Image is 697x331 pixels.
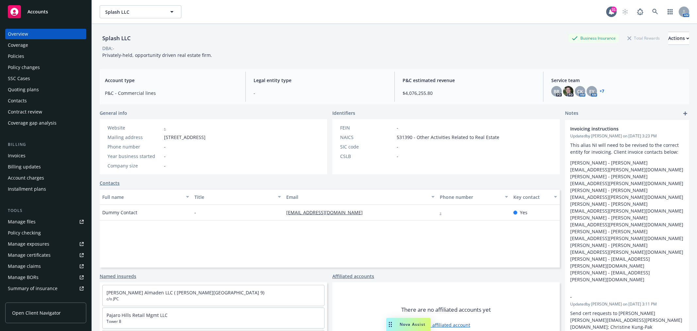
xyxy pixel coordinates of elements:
[8,228,41,238] div: Policy checking
[570,142,684,155] p: This alias NI will need to be revised to the correct entity for invoicing. Client invoice contact...
[577,88,583,95] span: CK
[100,110,127,116] span: General info
[397,124,398,131] span: -
[511,189,560,205] button: Key contact
[8,173,44,183] div: Account charges
[108,134,161,141] div: Mailing address
[8,96,27,106] div: Contacts
[649,5,662,18] a: Search
[108,162,161,169] div: Company size
[589,88,594,95] span: EY
[8,40,28,50] div: Coverage
[8,51,24,61] div: Policies
[340,134,394,141] div: NAICS
[570,125,667,132] span: Invoicing instructions
[286,209,368,216] a: [EMAIL_ADDRESS][DOMAIN_NAME]
[8,217,36,227] div: Manage files
[8,62,40,73] div: Policy changes
[668,32,689,45] button: Actions
[551,77,684,84] span: Service team
[422,322,470,328] a: Add affiliated account
[12,309,61,316] span: Open Client Navigator
[569,34,619,42] div: Business Insurance
[563,86,573,96] img: photo
[440,209,447,216] a: -
[570,159,684,283] p: [PERSON_NAME] - [PERSON_NAME][EMAIL_ADDRESS][PERSON_NAME][DOMAIN_NAME] [PERSON_NAME] - [PERSON_NA...
[5,150,86,161] a: Invoices
[107,312,168,318] a: Pajaro Hills Retail Mgmt LLC
[5,40,86,50] a: Coverage
[340,153,394,160] div: CSLB
[5,261,86,271] a: Manage claims
[8,84,39,95] div: Quoting plans
[619,5,632,18] a: Start snowing
[164,134,206,141] span: [STREET_ADDRESS]
[108,124,161,131] div: Website
[437,189,511,205] button: Phone number
[5,207,86,214] div: Tools
[102,194,182,200] div: Full name
[8,150,25,161] div: Invoices
[570,133,684,139] span: Updated by [PERSON_NAME] on [DATE] 3:23 PM
[254,90,386,96] span: -
[664,5,677,18] a: Switch app
[8,272,39,283] div: Manage BORs
[100,273,136,280] a: Named insureds
[397,134,499,141] span: 531390 - Other Activities Related to Real Estate
[8,250,51,260] div: Manage certificates
[400,322,425,327] span: Nova Assist
[600,89,604,93] a: +7
[102,209,137,216] span: Dummy Contact
[8,283,58,294] div: Summary of insurance
[164,153,166,160] span: -
[403,77,535,84] span: P&C estimated revenue
[565,120,689,288] div: Invoicing instructionsUpdatedby [PERSON_NAME] on [DATE] 3:23 PMThis alias NI will need to be revi...
[8,107,42,117] div: Contract review
[8,73,30,84] div: SSC Cases
[440,194,501,200] div: Phone number
[27,9,48,14] span: Accounts
[8,162,41,172] div: Billing updates
[332,273,374,280] a: Affiliated accounts
[565,110,578,117] span: Notes
[634,5,647,18] a: Report a Bug
[681,110,689,117] a: add
[105,90,238,96] span: P&C - Commercial lines
[108,143,161,150] div: Phone number
[107,319,320,324] span: Tower 8
[164,162,166,169] span: -
[105,77,238,84] span: Account type
[5,162,86,172] a: Billing updates
[668,32,689,44] div: Actions
[570,293,667,300] span: -
[192,189,284,205] button: Title
[164,143,166,150] span: -
[8,261,41,271] div: Manage claims
[5,217,86,227] a: Manage files
[5,184,86,194] a: Installment plans
[5,96,86,106] a: Contacts
[340,143,394,150] div: SIC code
[8,29,28,39] div: Overview
[5,73,86,84] a: SSC Cases
[5,239,86,249] a: Manage exposures
[624,34,663,42] div: Total Rewards
[5,173,86,183] a: Account charges
[107,296,320,302] span: c/o JPC
[5,283,86,294] a: Summary of insurance
[403,90,535,96] span: $4,076,255.80
[286,194,427,200] div: Email
[5,51,86,61] a: Policies
[284,189,437,205] button: Email
[100,180,120,186] a: Contacts
[8,184,46,194] div: Installment plans
[100,189,192,205] button: Full name
[108,153,161,160] div: Year business started
[254,77,386,84] span: Legal entity type
[5,84,86,95] a: Quoting plans
[102,45,114,52] div: DBA: -
[5,107,86,117] a: Contract review
[5,118,86,128] a: Coverage gap analysis
[5,62,86,73] a: Policy changes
